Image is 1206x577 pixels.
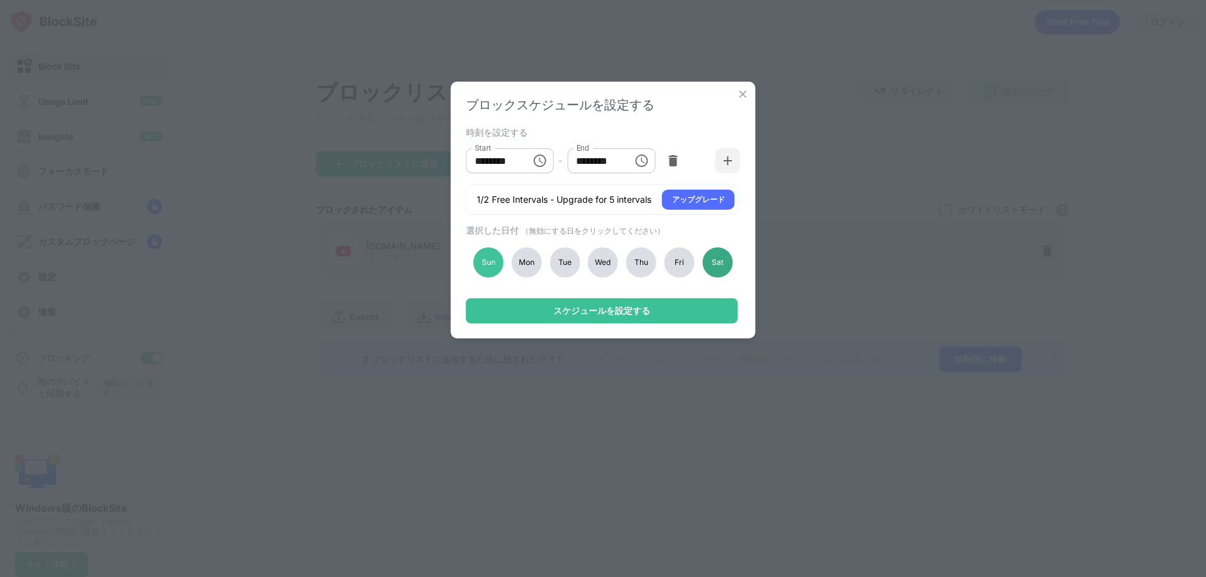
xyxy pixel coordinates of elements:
div: - [558,154,562,168]
div: スケジュールを設定する [553,306,650,316]
img: x-button.svg [737,88,749,100]
div: ブロックスケジュールを設定する [466,97,741,114]
label: Start [475,143,491,153]
button: Choose time, selected time is 12:00 AM [527,148,552,173]
div: Sat [702,247,732,278]
div: 選択した日付 [466,225,737,237]
label: End [576,143,589,153]
span: （無効にする日をクリックしてください） [521,226,665,235]
div: アップグレード [672,193,725,206]
div: Mon [511,247,541,278]
div: 1/2 Free Intervals - Upgrade for 5 intervals [477,193,651,206]
div: Sun [474,247,504,278]
div: Wed [588,247,618,278]
div: 時刻を設定する [466,127,737,137]
button: Choose time, selected time is 11:00 PM [629,148,654,173]
div: Tue [550,247,580,278]
div: Thu [626,247,656,278]
div: Fri [665,247,695,278]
